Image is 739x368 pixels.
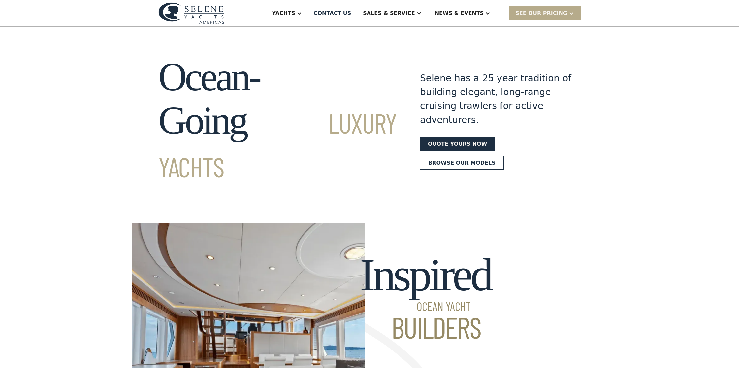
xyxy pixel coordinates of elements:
img: logo [158,2,224,24]
div: Selene has a 25 year tradition of building elegant, long-range cruising trawlers for active adven... [420,71,572,127]
span: Builders [360,312,491,342]
div: Yachts [272,9,295,17]
div: Contact US [314,9,351,17]
span: Ocean Yacht [360,300,491,312]
div: News & EVENTS [435,9,484,17]
span: Luxury Yachts [158,106,396,183]
h2: Inspired [360,249,491,342]
div: Sales & Service [363,9,415,17]
h1: Ocean-Going [158,55,396,186]
div: SEE Our Pricing [509,6,581,20]
a: Browse our models [420,156,504,170]
div: SEE Our Pricing [515,9,567,17]
a: Quote yours now [420,137,495,151]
